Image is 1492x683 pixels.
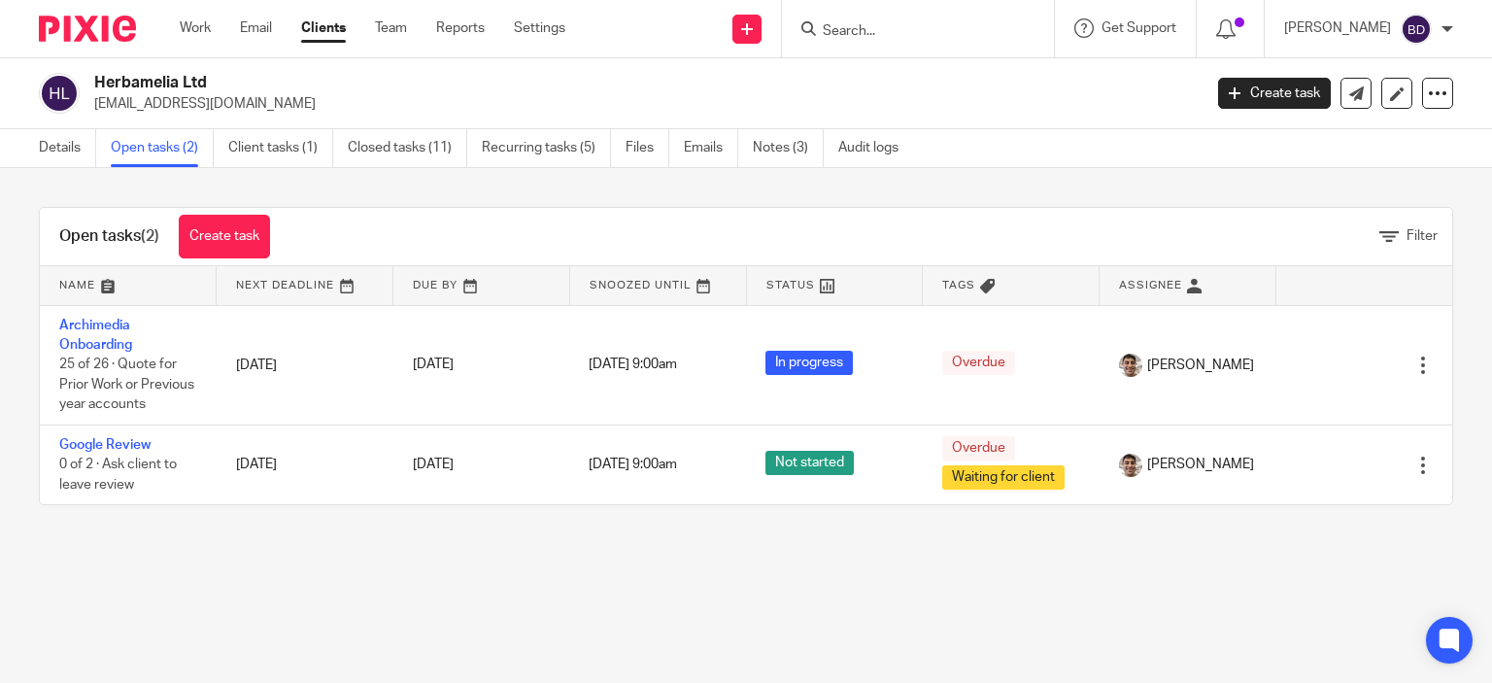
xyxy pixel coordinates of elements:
[1119,354,1142,377] img: PXL_20240409_141816916.jpg
[590,280,692,290] span: Snoozed Until
[301,18,346,38] a: Clients
[413,359,454,372] span: [DATE]
[59,358,194,411] span: 25 of 26 · Quote for Prior Work or Previous year accounts
[482,129,611,167] a: Recurring tasks (5)
[141,228,159,244] span: (2)
[180,18,211,38] a: Work
[626,129,669,167] a: Files
[1147,356,1254,375] span: [PERSON_NAME]
[59,226,159,247] h1: Open tasks
[1407,229,1438,243] span: Filter
[59,458,177,492] span: 0 of 2 · Ask client to leave review
[39,16,136,42] img: Pixie
[589,359,677,372] span: [DATE] 9:00am
[413,459,454,472] span: [DATE]
[228,129,333,167] a: Client tasks (1)
[1218,78,1331,109] a: Create task
[94,94,1189,114] p: [EMAIL_ADDRESS][DOMAIN_NAME]
[942,351,1015,375] span: Overdue
[942,436,1015,461] span: Overdue
[59,438,151,452] a: Google Review
[39,129,96,167] a: Details
[514,18,565,38] a: Settings
[348,129,467,167] a: Closed tasks (11)
[217,425,393,504] td: [DATE]
[589,459,677,472] span: [DATE] 9:00am
[436,18,485,38] a: Reports
[240,18,272,38] a: Email
[1147,455,1254,474] span: [PERSON_NAME]
[179,215,270,258] a: Create task
[1284,18,1391,38] p: [PERSON_NAME]
[1119,454,1142,477] img: PXL_20240409_141816916.jpg
[766,280,815,290] span: Status
[39,73,80,114] img: svg%3E
[1102,21,1176,35] span: Get Support
[59,319,132,352] a: Archimedia Onboarding
[942,465,1065,490] span: Waiting for client
[217,305,393,425] td: [DATE]
[684,129,738,167] a: Emails
[838,129,913,167] a: Audit logs
[111,129,214,167] a: Open tasks (2)
[821,23,996,41] input: Search
[1401,14,1432,45] img: svg%3E
[765,351,853,375] span: In progress
[753,129,824,167] a: Notes (3)
[765,451,854,475] span: Not started
[375,18,407,38] a: Team
[94,73,970,93] h2: Herbamelia Ltd
[942,280,975,290] span: Tags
